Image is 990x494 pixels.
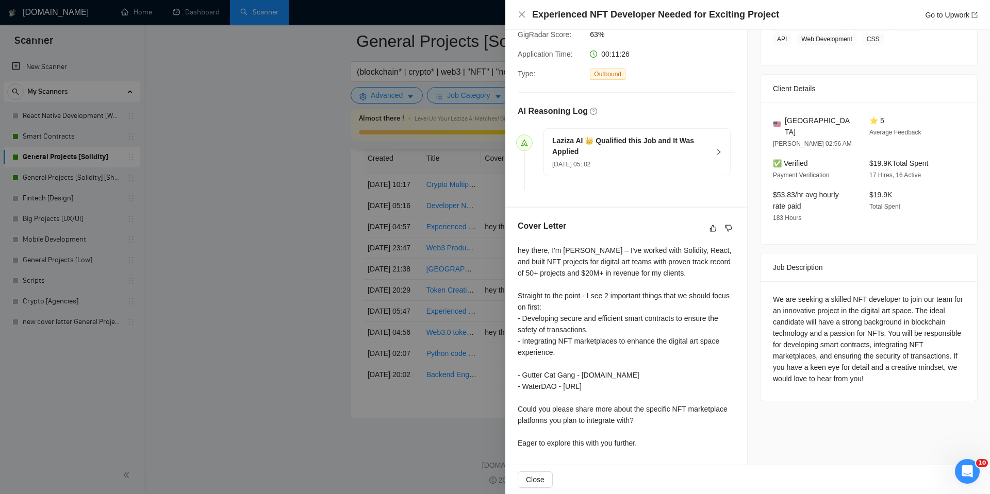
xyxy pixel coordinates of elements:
img: 🇺🇸 [773,121,781,128]
span: Total Spent [869,203,900,210]
span: $19.9K Total Spent [869,159,928,167]
span: Payment Verification [773,172,829,179]
a: Go to Upworkexport [925,11,978,19]
span: ✅ Verified [773,159,808,167]
button: Close [518,10,526,19]
span: 00:11:26 [601,50,630,58]
span: 63% [590,29,745,40]
span: Type: [518,70,535,78]
span: export [971,12,978,18]
span: close [518,10,526,19]
span: like [709,224,717,232]
span: Outbound [590,69,625,80]
h5: Cover Letter [518,220,566,232]
span: right [716,149,722,155]
button: like [707,222,719,234]
div: Client Details [773,75,965,103]
span: [GEOGRAPHIC_DATA] [785,115,853,138]
span: send [521,139,528,146]
h5: Laziza AI 👑 Qualified this Job and It Was Applied [552,135,709,157]
h4: Experienced NFT Developer Needed for Exciting Project [532,8,779,21]
span: 10 [976,459,988,467]
span: question-circle [590,108,597,115]
span: GigRadar Score: [518,30,571,39]
span: [DATE] 05: 02 [552,161,590,168]
span: $53.83/hr avg hourly rate paid [773,191,839,210]
span: API [773,33,791,45]
span: clock-circle [590,50,597,58]
span: ⭐ 5 [869,116,884,125]
div: Job Description [773,253,965,281]
span: 17 Hires, 16 Active [869,172,921,179]
button: dislike [722,222,735,234]
span: Average Feedback [869,129,921,136]
iframe: Intercom live chat [955,459,980,484]
h5: AI Reasoning Log [518,105,588,117]
div: We are seeking a skilled NFT developer to join our team for an innovative project in the digital ... [773,294,965,384]
span: $19.9K [869,191,892,199]
span: CSS [863,33,884,45]
span: Close [526,474,544,485]
span: [PERSON_NAME] 02:56 AM [773,140,852,147]
span: Application Time: [518,50,573,58]
button: Close [518,471,553,488]
span: Web Development [797,33,856,45]
span: dislike [725,224,732,232]
div: hey there, I'm [PERSON_NAME] – I've worked with Solidity, React, and built NFT projects for digit... [518,245,735,449]
span: 183 Hours [773,214,801,222]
